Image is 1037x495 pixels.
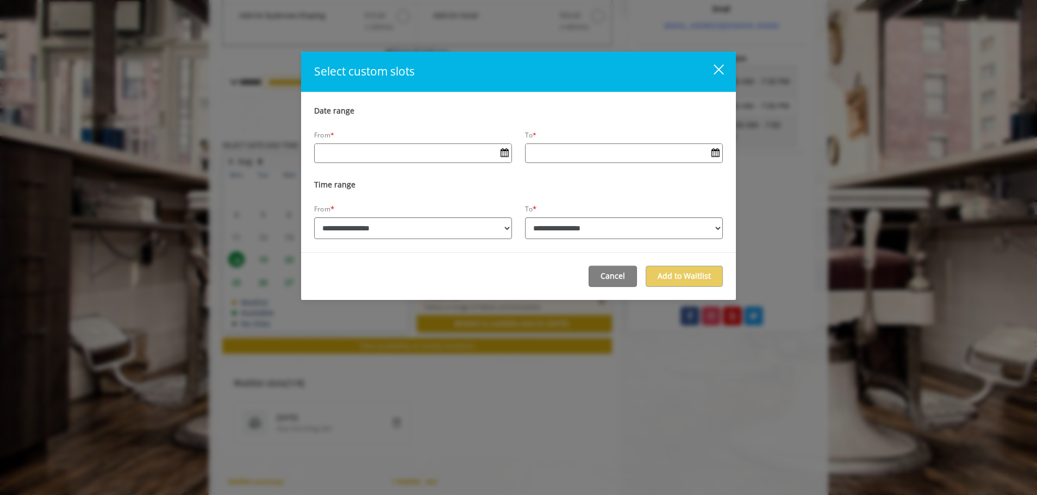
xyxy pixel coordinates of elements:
label: To [525,131,537,140]
button: close dialog [701,64,723,80]
label: From [314,131,334,140]
label: To [525,205,533,214]
button: Cancel [589,266,637,287]
input: Date input field [526,144,722,161]
button: Add to Waitlist [646,266,723,287]
p: Date range [314,105,723,116]
input: Date input field [315,144,511,161]
span: Select custom slots [314,64,415,79]
button: Open Calendar [497,144,511,162]
label: From [314,205,330,214]
p: Time range [314,179,723,190]
button: Open Calendar [708,144,722,162]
